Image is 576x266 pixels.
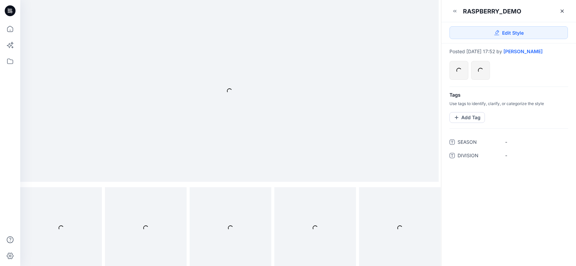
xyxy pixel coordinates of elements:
span: - [505,138,564,145]
a: Close Style Presentation [557,6,568,16]
span: SEASON [458,138,498,147]
a: [PERSON_NAME] [503,49,543,54]
span: DIVISION [458,152,498,161]
div: Posted [DATE] 17:52 by [449,49,568,54]
div: RASPBERRY_DEMO [463,7,521,15]
span: Edit Style [502,29,524,36]
span: - [505,152,564,159]
h4: Tags [441,92,576,98]
a: Edit Style [449,26,568,39]
button: Add Tag [449,112,485,123]
button: Minimize [449,6,460,16]
p: Use tags to identify, clarify, or categorize the style [441,101,576,107]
